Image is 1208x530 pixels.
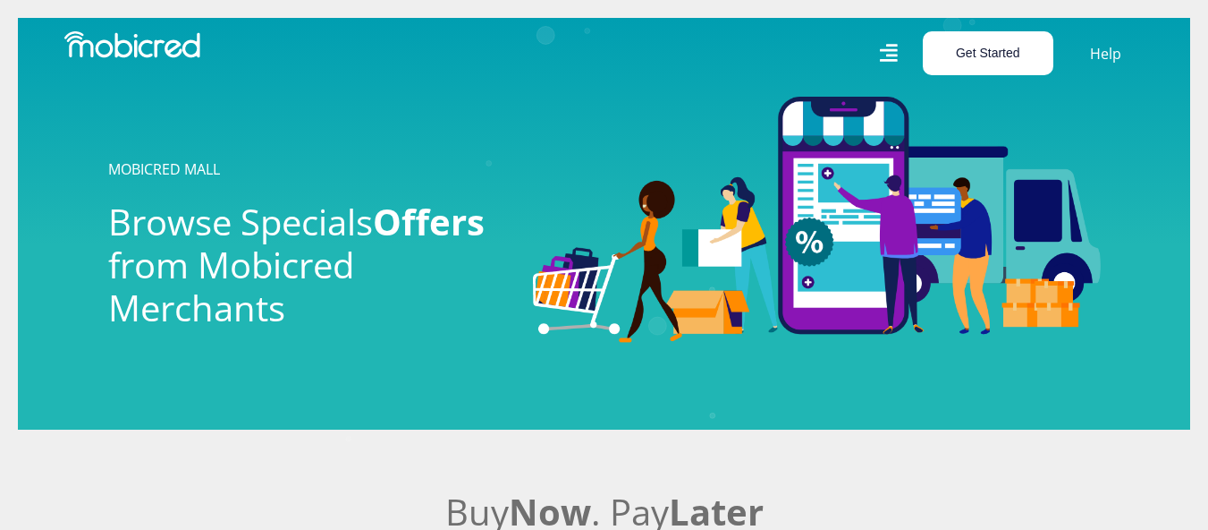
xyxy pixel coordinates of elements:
img: Mobicred [64,31,200,58]
span: Offers [373,197,485,246]
a: Help [1089,42,1122,65]
h2: Browse Specials from Mobicred Merchants [108,201,506,329]
button: Get Started [923,31,1053,75]
a: MOBICRED MALL [108,159,220,179]
img: Mobicred Mall [533,97,1101,342]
